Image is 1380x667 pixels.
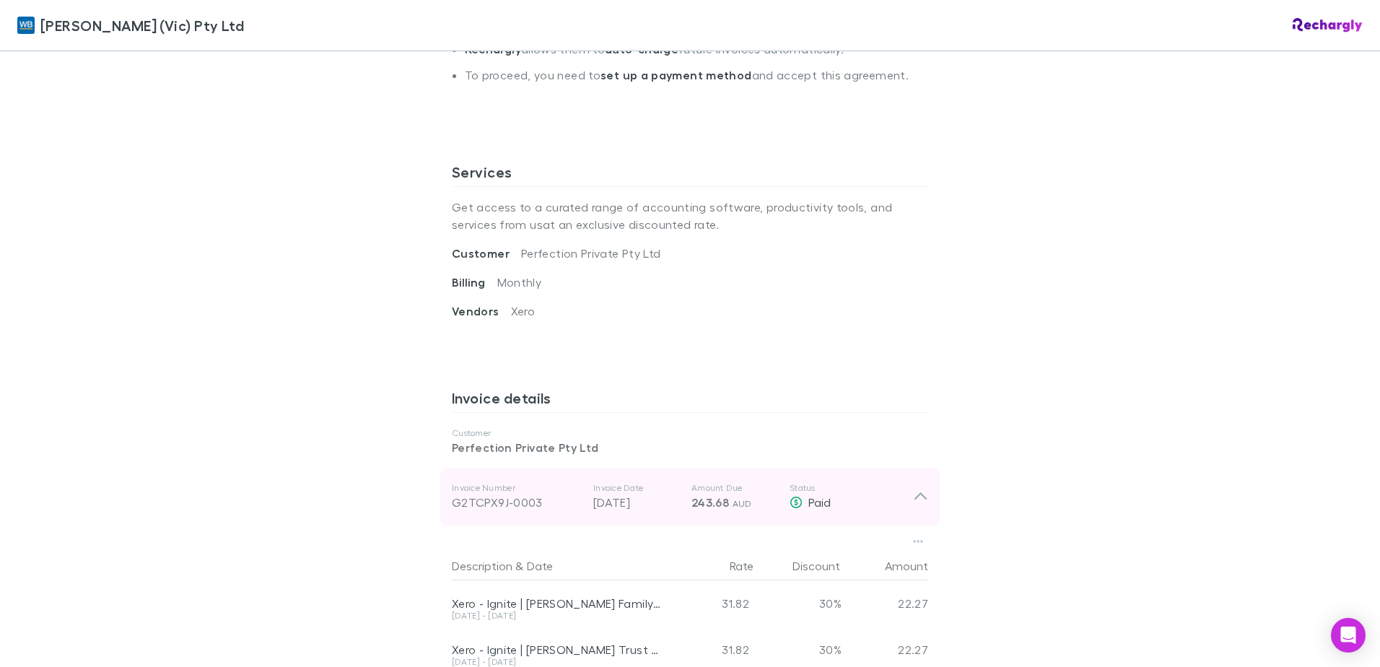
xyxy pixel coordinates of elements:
li: allows them to future invoices automatically. [465,42,928,68]
li: To proceed, you need to and accept this agreement. [465,68,928,94]
div: G2TCPX9J-0003 [452,494,582,511]
span: Vendors [452,304,511,318]
button: Date [527,552,553,580]
div: 31.82 [668,580,755,627]
img: William Buck (Vic) Pty Ltd's Logo [17,17,35,34]
span: Paid [808,495,831,509]
div: [DATE] - [DATE] [452,658,663,666]
strong: set up a payment method [601,68,751,82]
p: [DATE] [593,494,680,511]
p: Perfection Private Pty Ltd [452,439,928,456]
div: Open Intercom Messenger [1331,618,1366,653]
div: Xero - Ignite | [PERSON_NAME] Family Trust (Murprop) [452,596,663,611]
div: 30% [755,580,842,627]
p: Invoice Date [593,482,680,494]
div: [DATE] - [DATE] [452,611,663,620]
button: Description [452,552,512,580]
span: 243.68 [691,495,729,510]
span: Xero [511,304,535,318]
span: Perfection Private Pty Ltd [521,246,661,260]
p: Status [790,482,913,494]
div: Invoice NumberG2TCPX9J-0003Invoice Date[DATE]Amount Due243.68 AUDStatusPaid [440,468,940,526]
span: AUD [733,498,752,509]
img: Rechargly Logo [1293,18,1363,32]
span: Billing [452,275,497,289]
span: [PERSON_NAME] (Vic) Pty Ltd [40,14,244,36]
p: Customer [452,427,928,439]
h3: Services [452,163,928,186]
div: Xero - Ignite | [PERSON_NAME] Trust No 2 (Thomastown Nominees) [452,642,663,657]
span: Customer [452,246,521,261]
h3: Invoice details [452,389,928,412]
div: & [452,552,663,580]
span: Monthly [497,275,542,289]
p: Amount Due [691,482,778,494]
p: Get access to a curated range of accounting software, productivity tools, and services from us at... [452,187,928,245]
p: Invoice Number [452,482,582,494]
div: 22.27 [842,580,928,627]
